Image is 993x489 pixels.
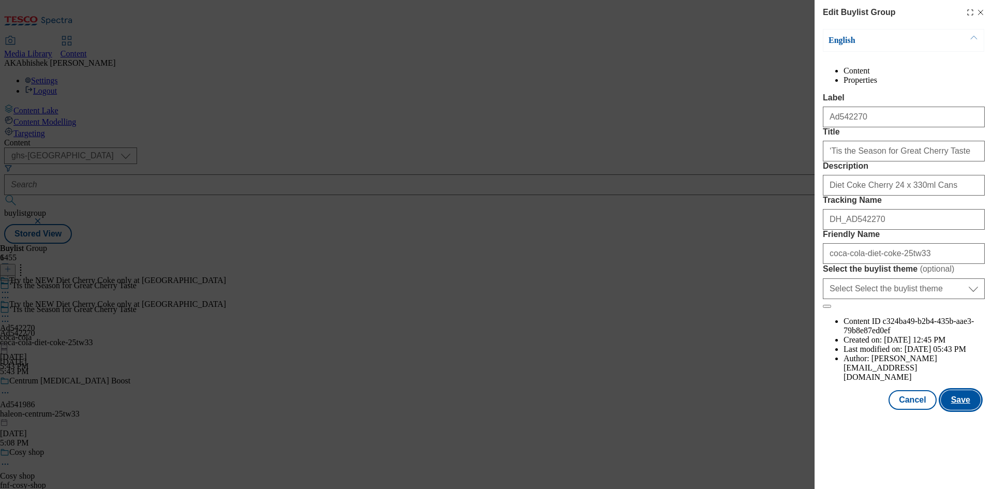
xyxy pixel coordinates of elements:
span: ( optional ) [920,264,955,273]
input: Enter Title [823,141,985,161]
p: English [829,35,937,46]
li: Content [844,66,985,76]
li: Content ID [844,317,985,335]
label: Tracking Name [823,196,985,205]
button: Save [941,390,981,410]
label: Label [823,93,985,102]
input: Enter Tracking Name [823,209,985,230]
h4: Edit Buylist Group [823,6,895,19]
label: Select the buylist theme [823,264,985,274]
button: Cancel [889,390,936,410]
span: [PERSON_NAME][EMAIL_ADDRESS][DOMAIN_NAME] [844,354,937,381]
li: Author: [844,354,985,382]
span: [DATE] 05:43 PM [905,345,966,353]
label: Title [823,127,985,137]
li: Properties [844,76,985,85]
label: Friendly Name [823,230,985,239]
input: Enter Label [823,107,985,127]
input: Enter Friendly Name [823,243,985,264]
li: Created on: [844,335,985,345]
label: Description [823,161,985,171]
input: Enter Description [823,175,985,196]
span: c324ba49-b2b4-435b-aae3-79b8e87ed0ef [844,317,974,335]
li: Last modified on: [844,345,985,354]
span: [DATE] 12:45 PM [884,335,945,344]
